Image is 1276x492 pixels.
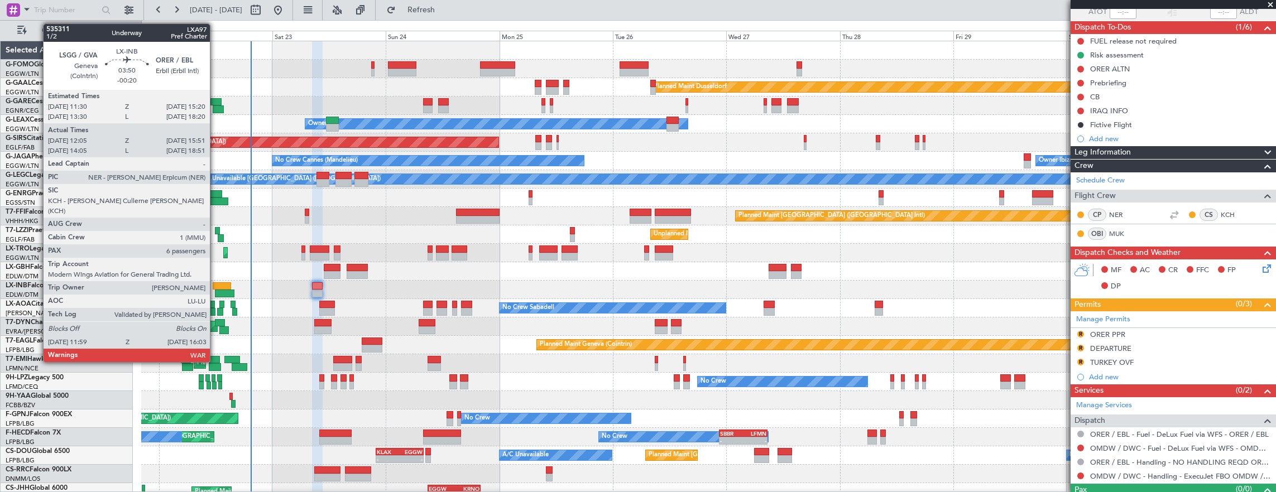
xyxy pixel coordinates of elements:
div: Planned Maint [PERSON_NAME] [197,355,290,372]
span: G-LEGC [6,172,30,179]
div: - [720,437,743,444]
a: LX-AOACitation Mustang [6,301,85,307]
a: EGGW/LTN [6,125,39,133]
a: EGGW/LTN [6,88,39,97]
span: G-GARE [6,98,31,105]
span: ALDT [1240,7,1258,18]
a: LFMD/CEQ [6,383,38,391]
a: OMDW / DWC - Handling - ExecuJet FBO OMDW / DWC [1090,471,1270,481]
a: EGSS/STN [6,199,35,207]
span: G-FOMO [6,61,34,68]
div: No Crew [464,410,490,427]
span: T7-EAGL [6,337,33,344]
input: Trip Number [34,2,98,18]
a: 9H-YAAGlobal 5000 [6,393,69,399]
button: R [1077,331,1084,337]
a: G-JAGAPhenom 300 [6,153,70,160]
span: AC [1140,265,1150,276]
div: Risk assessment [1090,50,1144,60]
span: Refresh [398,6,445,14]
a: LFPB/LBG [6,456,35,465]
span: LX-TRO [6,245,30,252]
div: LFMN [743,430,766,437]
span: Flight Crew [1074,190,1116,202]
div: Sat 30 [1067,31,1180,41]
input: --:-- [1110,6,1136,19]
span: G-GAAL [6,80,31,86]
div: Mon 25 [500,31,613,41]
a: LFPB/LBG [6,438,35,446]
div: A/C Unavailable [GEOGRAPHIC_DATA] ([GEOGRAPHIC_DATA]) [199,171,381,187]
a: CS-JHHGlobal 6000 [6,485,68,491]
span: (0/3) [1236,298,1252,310]
div: ORER ALTN [1090,64,1130,74]
span: FP [1227,265,1236,276]
div: No Crew [1069,447,1095,464]
a: LFPB/LBG [6,419,35,428]
span: Permits [1074,298,1101,311]
a: [PERSON_NAME]/QSA [6,309,71,317]
div: Fri 22 [159,31,272,41]
a: KCH [1221,210,1246,220]
a: T7-EMIHawker 900XP [6,356,74,363]
a: LX-INBFalcon 900EX EASy II [6,282,94,289]
a: EGLF/FAB [6,235,35,244]
div: CP [1088,209,1106,221]
span: [DATE] - [DATE] [190,5,242,15]
span: 9H-LPZ [6,374,28,381]
span: LX-AOA [6,301,31,307]
span: (0/2) [1236,384,1252,396]
span: ATOT [1088,7,1107,18]
span: Services [1074,384,1104,397]
div: KLAX [377,448,400,455]
a: T7-DYNChallenger 604 [6,319,79,326]
div: No Crew Cannes (Mandelieu) [275,152,358,169]
span: DP [1111,281,1121,292]
div: EGGW [400,448,423,455]
a: DNMM/LOS [6,475,40,483]
div: No Crew Sabadell [502,300,554,316]
div: CS [1200,209,1218,221]
span: CS-RRC [6,466,30,473]
span: T7-LZZI [6,227,28,234]
a: G-GAALCessna Citation XLS+ [6,80,98,86]
span: F-HECD [6,430,30,436]
span: F-GPNJ [6,411,30,418]
div: A/C Unavailable [502,447,549,464]
div: Unplanned Maint Oxford ([GEOGRAPHIC_DATA]) [86,134,226,151]
div: CB [1090,92,1100,102]
a: LFPB/LBG [6,346,35,354]
div: No Crew [701,373,726,390]
a: EGGW/LTN [6,254,39,262]
a: CS-RRCFalcon 900LX [6,466,71,473]
div: Fri 29 [953,31,1067,41]
div: Unplanned Maint [GEOGRAPHIC_DATA] ([GEOGRAPHIC_DATA]) [654,226,837,243]
span: T7-DYN [6,319,31,326]
a: G-GARECessna Citation XLS+ [6,98,98,105]
a: EGGW/LTN [6,180,39,189]
a: EGGW/LTN [6,162,39,170]
a: CS-DOUGlobal 6500 [6,448,70,455]
span: (1/6) [1236,21,1252,33]
div: Planned Maint [GEOGRAPHIC_DATA] ([GEOGRAPHIC_DATA]) [124,428,300,445]
a: 9H-LPZLegacy 500 [6,374,64,381]
div: Fictive Flight [1090,120,1132,129]
div: [DATE] [143,22,162,32]
div: Owner [308,115,327,132]
div: Sun 24 [386,31,499,41]
div: - [400,456,423,462]
div: DEPARTURE [1090,344,1131,353]
a: EGNR/CEG [6,107,39,115]
div: Planned Maint [GEOGRAPHIC_DATA] ([GEOGRAPHIC_DATA]) [649,447,824,464]
div: FUEL release not required [1090,36,1177,46]
div: Sat 23 [272,31,386,41]
a: LX-TROLegacy 650 [6,245,65,252]
a: G-LEGCLegacy 600 [6,172,65,179]
a: F-HECDFalcon 7X [6,430,61,436]
span: MF [1111,265,1121,276]
div: - [377,456,400,462]
button: R [1077,345,1084,351]
span: Dispatch Checks and Weather [1074,247,1181,259]
span: CS-JHH [6,485,30,491]
a: T7-LZZIPraetor 600 [6,227,66,234]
